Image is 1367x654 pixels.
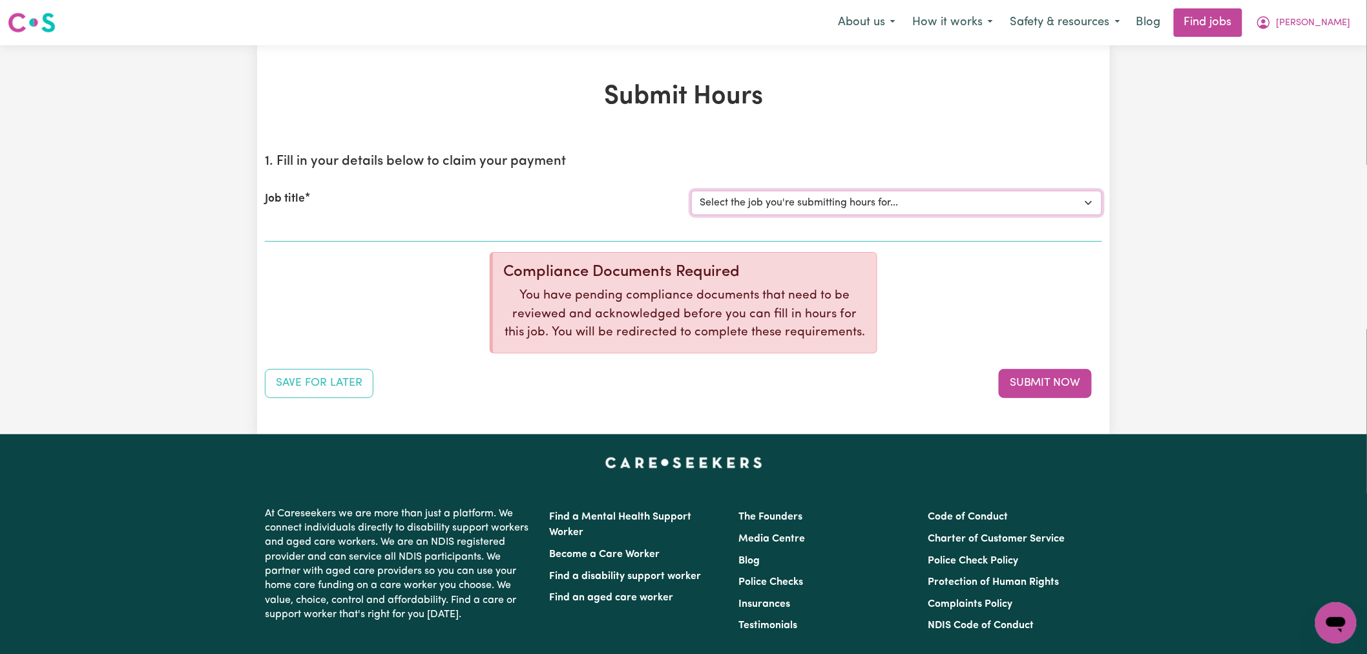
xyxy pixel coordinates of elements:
[1001,9,1129,36] button: Safety & resources
[503,263,866,282] div: Compliance Documents Required
[928,620,1034,631] a: NDIS Code of Conduct
[1315,602,1357,644] iframe: Button to launch messaging window
[928,512,1008,522] a: Code of Conduct
[999,369,1092,397] button: Submit your job report
[8,8,56,37] a: Careseekers logo
[265,154,1102,170] h2: 1. Fill in your details below to claim your payment
[1247,9,1359,36] button: My Account
[738,556,760,566] a: Blog
[830,9,904,36] button: About us
[738,620,797,631] a: Testimonials
[549,571,701,582] a: Find a disability support worker
[549,549,660,560] a: Become a Care Worker
[1277,16,1351,30] span: [PERSON_NAME]
[738,534,805,544] a: Media Centre
[928,534,1065,544] a: Charter of Customer Service
[549,512,691,538] a: Find a Mental Health Support Worker
[549,593,673,603] a: Find an aged care worker
[265,81,1102,112] h1: Submit Hours
[928,556,1019,566] a: Police Check Policy
[265,191,305,207] label: Job title
[1129,8,1169,37] a: Blog
[738,512,802,522] a: The Founders
[8,11,56,34] img: Careseekers logo
[738,599,790,609] a: Insurances
[265,501,534,628] p: At Careseekers we are more than just a platform. We connect individuals directly to disability su...
[904,9,1001,36] button: How it works
[265,369,373,397] button: Save your job report
[928,599,1013,609] a: Complaints Policy
[605,458,762,468] a: Careseekers home page
[738,577,803,587] a: Police Checks
[928,577,1059,587] a: Protection of Human Rights
[1174,8,1242,37] a: Find jobs
[503,287,866,343] p: You have pending compliance documents that need to be reviewed and acknowledged before you can fi...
